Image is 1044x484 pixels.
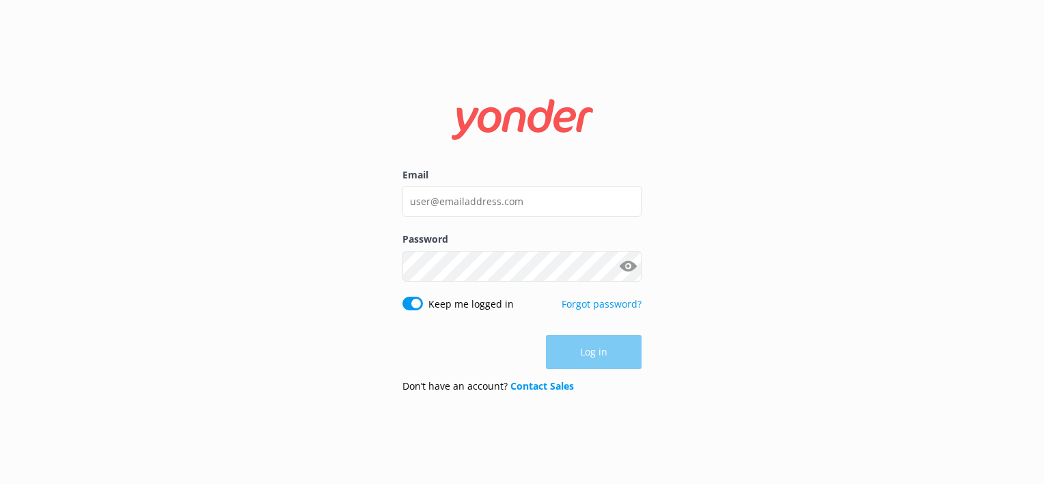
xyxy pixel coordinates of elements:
[428,297,514,312] label: Keep me logged in
[402,186,642,217] input: user@emailaddress.com
[402,167,642,183] label: Email
[402,379,574,394] p: Don’t have an account?
[402,232,642,247] label: Password
[562,297,642,310] a: Forgot password?
[510,379,574,392] a: Contact Sales
[614,252,642,280] button: Show password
